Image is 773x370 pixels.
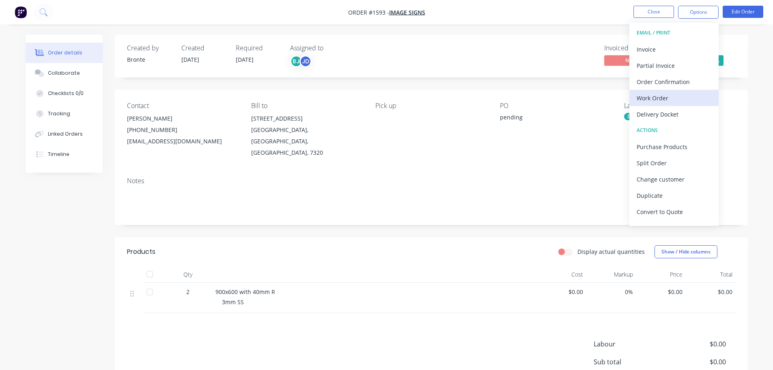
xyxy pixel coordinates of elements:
[26,104,103,124] button: Tracking
[629,106,719,122] button: Delivery Docket
[537,266,587,283] div: Cost
[127,113,238,147] div: [PERSON_NAME][PHONE_NUMBER][EMAIL_ADDRESS][DOMAIN_NAME]
[637,76,711,88] div: Order Confirmation
[236,56,254,63] span: [DATE]
[290,44,371,52] div: Assigned to
[15,6,27,18] img: Factory
[215,288,275,296] span: 900x600 with 40mm R
[251,113,362,124] div: [STREET_ADDRESS]
[629,90,719,106] button: Work Order
[127,177,736,185] div: Notes
[629,57,719,74] button: Partial Invoice
[540,288,584,296] span: $0.00
[637,43,711,55] div: Invoice
[665,357,726,367] span: $0.00
[127,124,238,136] div: [PHONE_NUMBER]
[299,55,312,67] div: JD
[637,60,711,71] div: Partial Invoice
[629,41,719,57] button: Invoice
[236,44,280,52] div: Required
[629,138,719,155] button: Purchase Products
[629,74,719,90] button: Order Confirmation
[723,6,763,18] button: Edit Order
[624,113,660,120] div: Design Work
[389,9,425,16] a: Image Signs
[604,44,665,52] div: Invoiced
[665,339,726,349] span: $0.00
[26,83,103,104] button: Checklists 0/0
[48,69,80,77] div: Collaborate
[181,56,199,63] span: [DATE]
[636,266,686,283] div: Price
[26,144,103,164] button: Timeline
[375,102,487,110] div: Pick up
[637,190,711,201] div: Duplicate
[633,6,674,18] button: Close
[629,122,719,138] button: ACTIONS
[637,125,711,136] div: ACTIONS
[500,113,601,124] div: pending
[678,6,719,19] button: Options
[637,173,711,185] div: Change customer
[48,49,82,56] div: Order details
[637,222,711,234] div: Archive
[594,357,666,367] span: Sub total
[48,130,83,138] div: Linked Orders
[290,55,302,67] div: BJ
[629,155,719,171] button: Split Order
[26,124,103,144] button: Linked Orders
[637,108,711,120] div: Delivery Docket
[629,203,719,220] button: Convert to Quote
[127,55,172,64] div: Bronte
[127,113,238,124] div: [PERSON_NAME]
[624,102,735,110] div: Labels
[222,298,244,306] span: 3mm SS
[655,245,717,258] button: Show / Hide columns
[26,63,103,83] button: Collaborate
[590,288,633,296] span: 0%
[127,102,238,110] div: Contact
[586,266,636,283] div: Markup
[689,288,732,296] span: $0.00
[640,288,683,296] span: $0.00
[251,113,362,158] div: [STREET_ADDRESS][GEOGRAPHIC_DATA], [GEOGRAPHIC_DATA], [GEOGRAPHIC_DATA], 7320
[251,124,362,158] div: [GEOGRAPHIC_DATA], [GEOGRAPHIC_DATA], [GEOGRAPHIC_DATA], 7320
[181,44,226,52] div: Created
[637,206,711,218] div: Convert to Quote
[594,339,666,349] span: Labour
[290,55,312,67] button: BJJD
[629,187,719,203] button: Duplicate
[127,136,238,147] div: [EMAIL_ADDRESS][DOMAIN_NAME]
[48,90,84,97] div: Checklists 0/0
[577,247,645,256] label: Display actual quantities
[48,151,69,158] div: Timeline
[629,171,719,187] button: Change customer
[637,92,711,104] div: Work Order
[127,247,155,257] div: Products
[686,266,736,283] div: Total
[48,110,70,117] div: Tracking
[500,102,611,110] div: PO
[348,9,389,16] span: Order #1593 -
[186,288,189,296] span: 2
[26,43,103,63] button: Order details
[164,266,212,283] div: Qty
[637,157,711,169] div: Split Order
[637,141,711,153] div: Purchase Products
[629,220,719,236] button: Archive
[604,55,653,65] span: No
[127,44,172,52] div: Created by
[251,102,362,110] div: Bill to
[637,28,711,38] div: EMAIL / PRINT
[629,25,719,41] button: EMAIL / PRINT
